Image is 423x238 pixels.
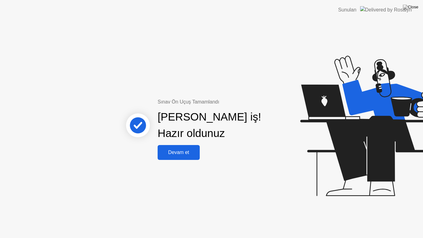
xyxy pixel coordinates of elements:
[403,5,418,10] img: Close
[159,150,198,155] div: Devam et
[158,98,286,106] div: Sınav Ön Uçuş Tamamlandı
[338,6,356,14] div: Sunulan
[360,6,412,13] img: Delivered by Rosalyn
[158,145,200,160] button: Devam et
[158,109,261,142] div: [PERSON_NAME] iş! Hazır oldunuz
